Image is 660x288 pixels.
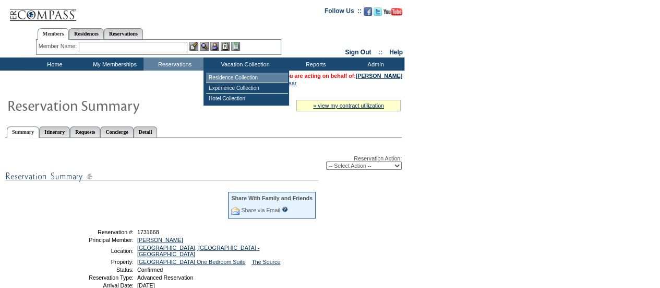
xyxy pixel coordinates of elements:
td: Residence Collection [206,73,288,83]
a: Summary [7,126,39,138]
td: Reservation #: [59,229,134,235]
a: [GEOGRAPHIC_DATA], [GEOGRAPHIC_DATA] - [GEOGRAPHIC_DATA] [137,245,259,257]
img: Reservaton Summary [7,95,215,116]
td: Hotel Collection [206,94,288,103]
img: Subscribe to our YouTube Channel [383,8,402,16]
span: Advanced Reservation [137,274,193,281]
div: Member Name: [39,42,79,51]
a: The Source [251,259,280,265]
img: View [200,42,209,51]
td: Follow Us :: [325,6,362,19]
span: 1731668 [137,229,159,235]
a: [PERSON_NAME] [356,73,402,79]
td: Location: [59,245,134,257]
td: Reports [284,57,344,71]
span: You are acting on behalf of: [283,73,402,79]
td: Admin [344,57,404,71]
a: Members [38,28,69,40]
img: Impersonate [210,42,219,51]
span: :: [378,49,382,56]
img: Become our fan on Facebook [364,7,372,16]
td: Reservations [143,57,203,71]
div: Share With Family and Friends [231,195,313,201]
td: Status: [59,267,134,273]
div: Reservation Action: [5,155,402,170]
a: Requests [70,126,100,137]
img: b_edit.gif [189,42,198,51]
img: subTtlResSummary.gif [5,170,318,183]
td: Vacation Collection [203,57,284,71]
td: Home [23,57,83,71]
a: Follow us on Twitter [374,10,382,17]
td: Property: [59,259,134,265]
a: Clear [283,80,296,86]
input: What is this? [282,206,288,212]
a: Subscribe to our YouTube Channel [383,10,402,17]
td: My Memberships [83,57,143,71]
a: Share via Email [241,207,280,213]
a: Reservations [104,28,143,39]
a: [GEOGRAPHIC_DATA] One Bedroom Suite [137,259,245,265]
td: Reservation Type: [59,274,134,281]
a: Become our fan on Facebook [364,10,372,17]
a: Sign Out [345,49,371,56]
a: Residences [69,28,104,39]
a: Detail [134,126,158,137]
a: [PERSON_NAME] [137,237,183,243]
a: » view my contract utilization [313,102,384,109]
td: Principal Member: [59,237,134,243]
a: Help [389,49,403,56]
img: Reservations [221,42,230,51]
img: Follow us on Twitter [374,7,382,16]
a: Itinerary [39,126,70,137]
a: Concierge [100,126,133,137]
span: Confirmed [137,267,163,273]
img: b_calculator.gif [231,42,240,51]
td: Experience Collection [206,83,288,94]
